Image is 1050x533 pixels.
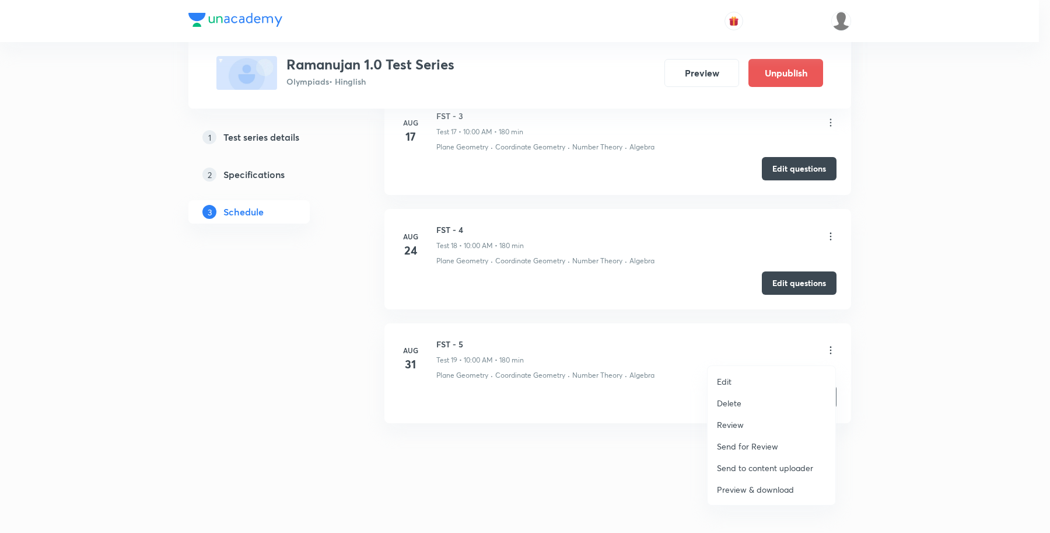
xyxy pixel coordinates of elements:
[717,483,794,496] p: Preview & download
[717,419,744,431] p: Review
[717,375,731,388] p: Edit
[717,440,778,452] p: Send for Review
[717,397,741,409] p: Delete
[717,462,813,474] p: Send to content uploader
